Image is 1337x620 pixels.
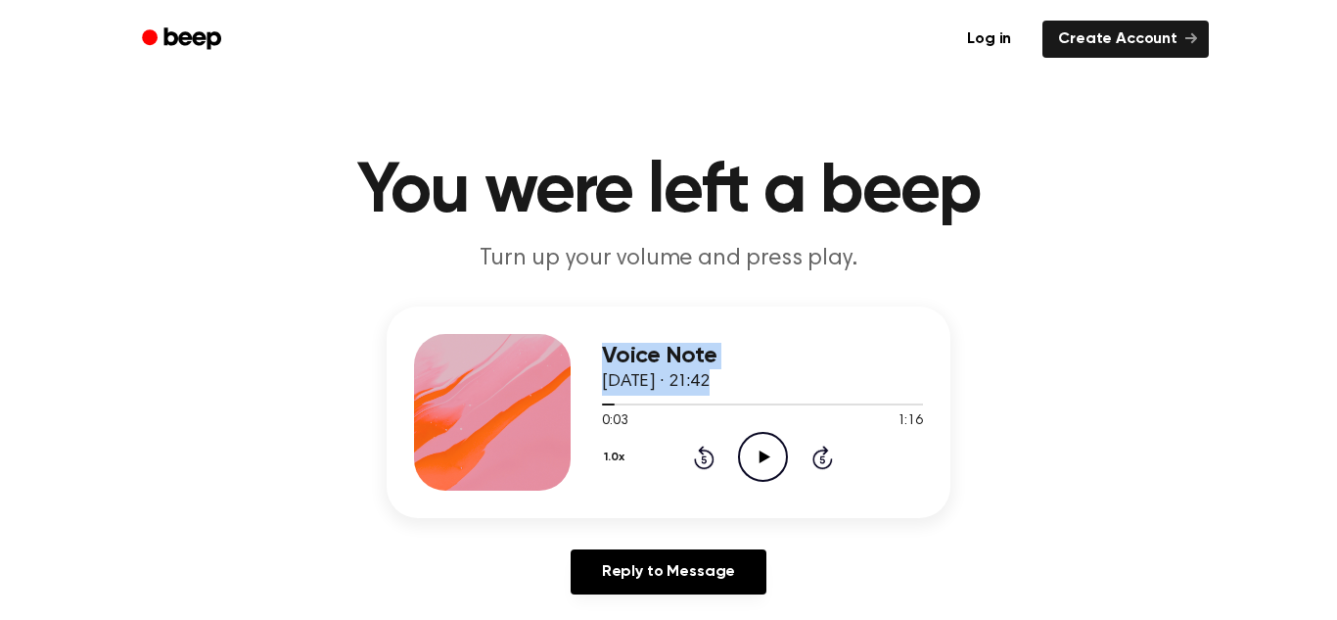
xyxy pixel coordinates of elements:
a: Beep [128,21,239,59]
h3: Voice Note [602,343,923,369]
span: 0:03 [602,411,627,432]
h1: You were left a beep [167,157,1170,227]
a: Log in [947,17,1031,62]
button: 1.0x [602,441,631,474]
span: 1:16 [898,411,923,432]
a: Create Account [1042,21,1209,58]
span: [DATE] · 21:42 [602,373,710,391]
p: Turn up your volume and press play. [293,243,1044,275]
a: Reply to Message [571,549,766,595]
